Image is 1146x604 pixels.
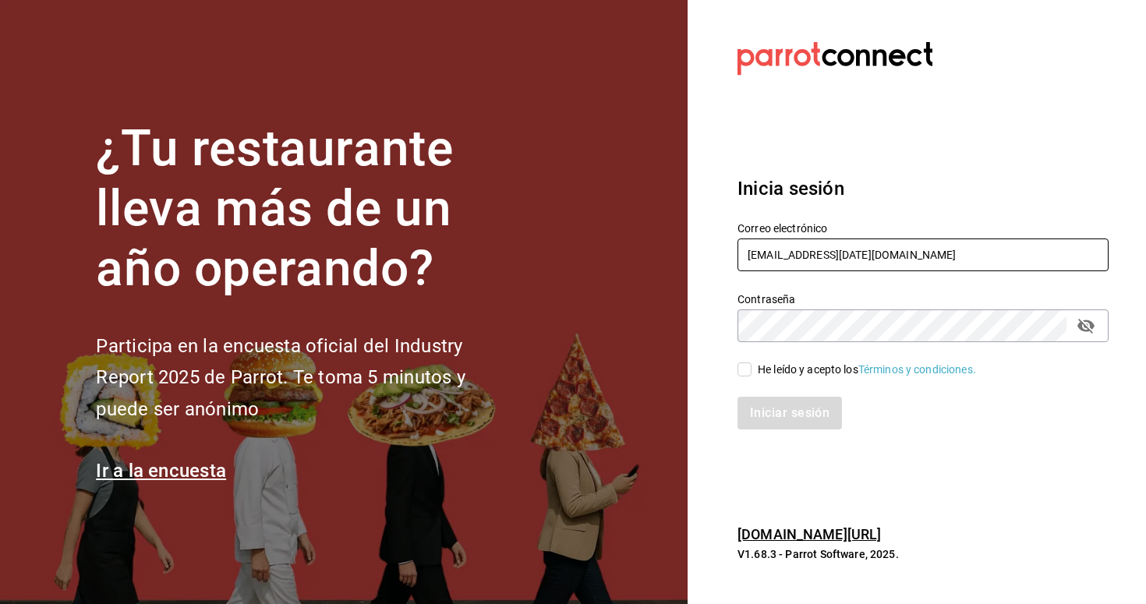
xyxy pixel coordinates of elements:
label: Contraseña [737,294,1109,305]
h3: Inicia sesión [737,175,1109,203]
button: passwordField [1073,313,1099,339]
input: Ingresa tu correo electrónico [737,238,1109,271]
div: He leído y acepto los [758,362,976,378]
a: Ir a la encuesta [96,460,226,482]
h2: Participa en la encuesta oficial del Industry Report 2025 de Parrot. Te toma 5 minutos y puede se... [96,330,517,426]
a: [DOMAIN_NAME][URL] [737,526,881,542]
a: Términos y condiciones. [858,363,976,376]
h1: ¿Tu restaurante lleva más de un año operando? [96,119,517,298]
p: V1.68.3 - Parrot Software, 2025. [737,546,1109,562]
label: Correo electrónico [737,223,1109,234]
